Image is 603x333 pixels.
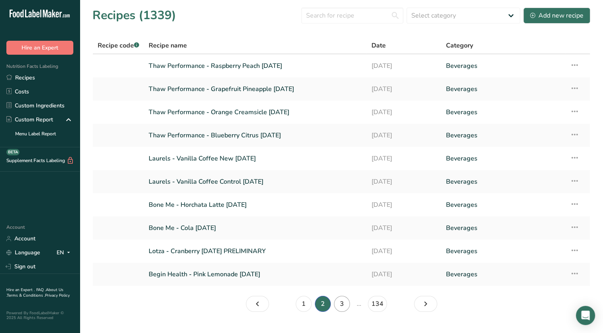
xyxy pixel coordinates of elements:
a: Beverages [446,127,560,144]
button: Add new recipe [523,8,590,24]
a: Begin Health - Pink Lemonade [DATE] [149,266,362,283]
a: FAQ . [36,287,46,293]
a: Beverages [446,57,560,74]
a: Laurels - Vanilla Coffee New [DATE] [149,150,362,167]
a: Beverages [446,104,560,121]
a: Page 3. [334,296,350,312]
a: Page 1. [296,296,312,312]
button: Hire an Expert [6,41,73,55]
a: [DATE] [371,81,436,97]
a: Beverages [446,243,560,260]
a: [DATE] [371,196,436,213]
a: Lotza - Cranberry [DATE] PRELIMINARY [149,243,362,260]
a: Hire an Expert . [6,287,35,293]
div: EN [57,248,73,258]
div: Powered By FoodLabelMaker © 2025 All Rights Reserved [6,311,73,320]
a: Thaw Performance - Raspberry Peach [DATE] [149,57,362,74]
a: [DATE] [371,220,436,236]
a: Beverages [446,220,560,236]
a: [DATE] [371,173,436,190]
a: Laurels - Vanilla Coffee Control [DATE] [149,173,362,190]
span: Category [446,41,473,50]
span: Recipe code [98,41,139,50]
div: BETA [6,149,20,155]
div: Add new recipe [530,11,583,20]
a: Page 1. [246,296,269,312]
a: Thaw Performance - Orange Creamsicle [DATE] [149,104,362,121]
div: Open Intercom Messenger [576,306,595,325]
a: Beverages [446,196,560,213]
a: Thaw Performance - Blueberry Citrus [DATE] [149,127,362,144]
a: [DATE] [371,243,436,260]
a: Terms & Conditions . [7,293,45,298]
a: Privacy Policy [45,293,70,298]
a: Language [6,246,40,260]
span: Date [371,41,386,50]
a: Beverages [446,150,560,167]
div: Custom Report [6,115,53,124]
h1: Recipes (1339) [92,6,176,24]
a: Page 134. [368,296,387,312]
a: Page 3. [414,296,437,312]
a: Beverages [446,266,560,283]
a: [DATE] [371,266,436,283]
a: Thaw Performance - Grapefruit Pineapple [DATE] [149,81,362,97]
input: Search for recipe [301,8,403,24]
a: Bone Me - Horchata Latte [DATE] [149,196,362,213]
a: Beverages [446,81,560,97]
a: Bone Me - Cola [DATE] [149,220,362,236]
a: About Us . [6,287,63,298]
a: Beverages [446,173,560,190]
a: [DATE] [371,150,436,167]
a: [DATE] [371,104,436,121]
a: [DATE] [371,57,436,74]
span: Recipe name [149,41,187,50]
a: [DATE] [371,127,436,144]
